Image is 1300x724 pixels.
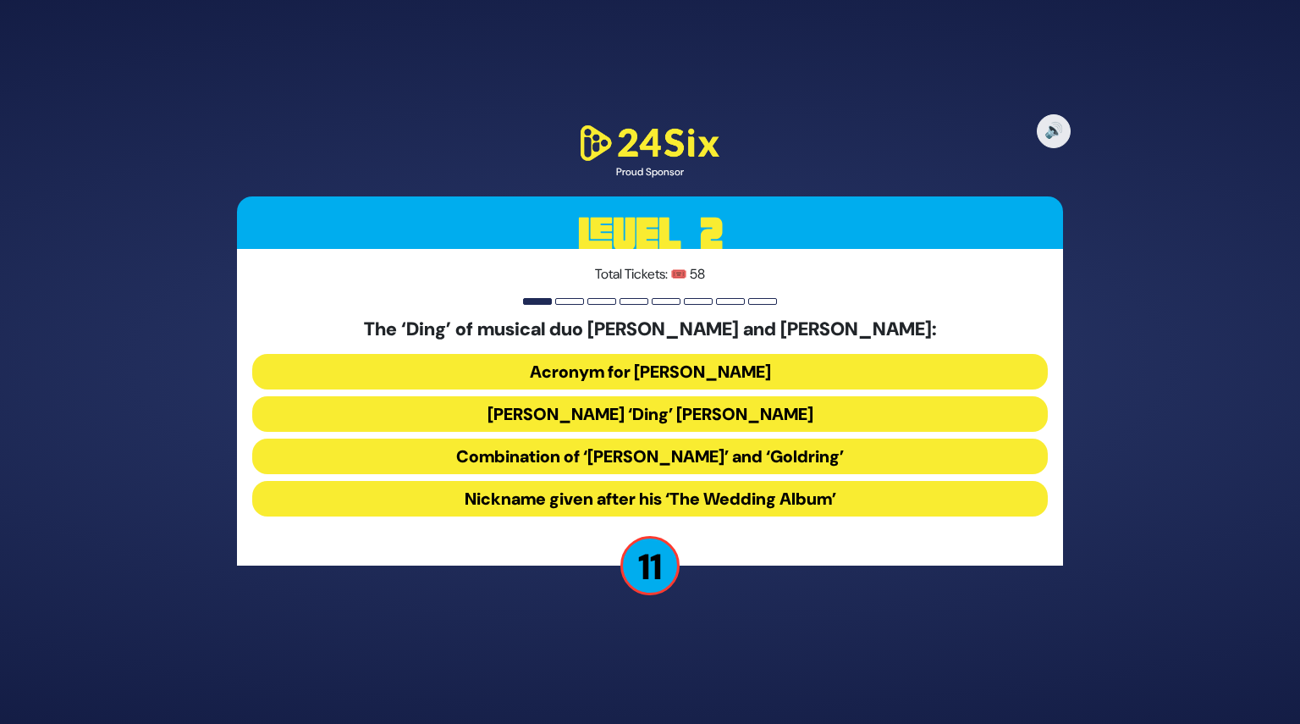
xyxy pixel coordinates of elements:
[1037,114,1071,148] button: 🔊
[252,354,1048,390] button: Acronym for [PERSON_NAME]
[252,481,1048,517] button: Nickname given after his ‘The Wedding Album’
[574,122,726,165] img: 24Six
[237,196,1063,273] h3: Level 2
[574,164,726,180] div: Proud Sponsor
[252,396,1048,432] button: [PERSON_NAME] ‘Ding’ [PERSON_NAME]
[252,439,1048,474] button: Combination of ‘[PERSON_NAME]’ and ‘Goldring’
[620,536,680,595] p: 11
[252,264,1048,285] p: Total Tickets: 🎟️ 58
[252,318,1048,340] h5: The ‘Ding’ of musical duo [PERSON_NAME] and [PERSON_NAME]:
